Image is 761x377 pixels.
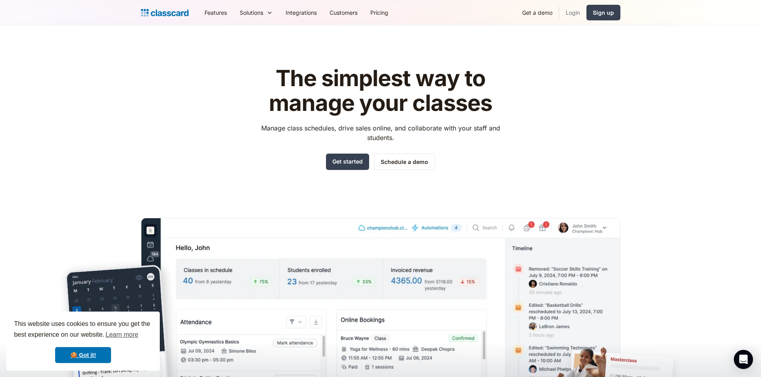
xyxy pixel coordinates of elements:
[55,347,111,363] a: dismiss cookie message
[254,123,507,142] p: Manage class schedules, drive sales online, and collaborate with your staff and students.
[254,66,507,115] h1: The simplest way to manage your classes
[364,4,395,22] a: Pricing
[240,8,263,17] div: Solutions
[14,319,152,341] span: This website uses cookies to ensure you get the best experience on our website.
[198,4,233,22] a: Features
[734,350,753,369] div: Open Intercom Messenger
[326,154,369,170] a: Get started
[593,8,614,17] div: Sign up
[323,4,364,22] a: Customers
[141,7,189,18] a: Logo
[6,312,160,371] div: cookieconsent
[279,4,323,22] a: Integrations
[104,329,139,341] a: learn more about cookies
[559,4,586,22] a: Login
[586,5,620,20] a: Sign up
[374,154,435,170] a: Schedule a demo
[516,4,559,22] a: Get a demo
[233,4,279,22] div: Solutions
